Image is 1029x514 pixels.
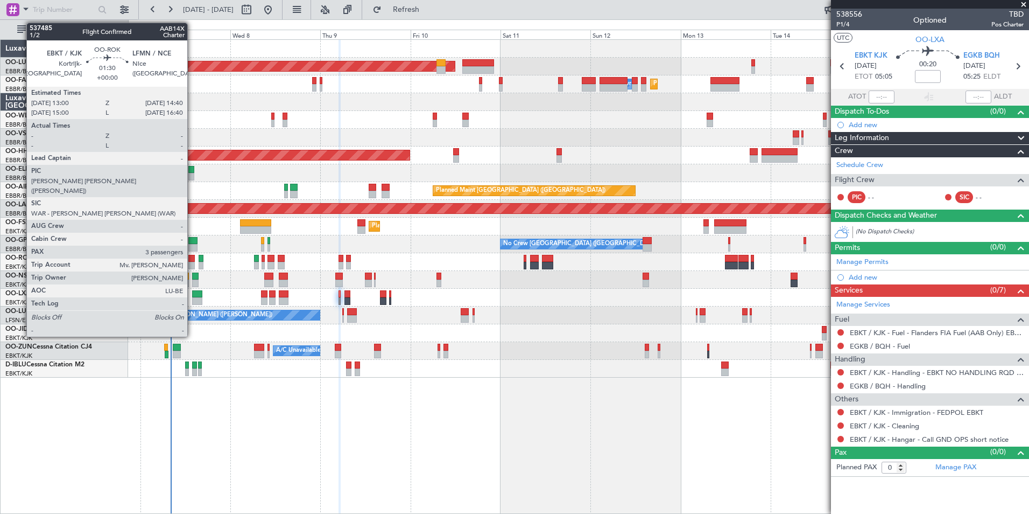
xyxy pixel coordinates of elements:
span: 00:20 [919,59,936,70]
a: OO-FAEFalcon 7X [5,77,60,84]
span: [DATE] [963,61,985,72]
a: EBKT/KJK [5,298,32,307]
span: (0/7) [990,284,1006,296]
span: Permits [835,242,860,254]
span: Dispatch Checks and Weather [835,210,937,222]
span: Dispatch To-Dos [835,106,889,118]
span: 538556 [836,9,862,20]
a: EBBR/BRU [5,156,34,164]
span: OO-WLP [5,113,32,119]
span: (0/0) [990,106,1006,117]
label: Planned PAX [836,462,877,473]
a: OO-LUXCessna Citation CJ4 [5,308,90,315]
a: Manage PAX [935,462,976,473]
a: EBBR/BRU [5,138,34,147]
a: OO-ROKCessna Citation CJ4 [5,255,92,261]
span: ATOT [848,92,866,102]
div: Thu 9 [320,30,410,39]
span: 05:05 [875,72,892,82]
div: A/C Unavailable [GEOGRAPHIC_DATA]-[GEOGRAPHIC_DATA] [276,343,448,359]
button: All Aircraft [12,21,117,38]
a: Manage Services [836,300,890,310]
div: - - [976,192,1000,202]
div: - - [868,192,892,202]
span: Handling [835,353,865,366]
button: UTC [834,33,852,43]
a: EBBR/BRU [5,85,34,93]
span: Refresh [384,6,429,13]
a: EBBR/BRU [5,121,34,129]
a: OO-WLPGlobal 5500 [5,113,68,119]
a: EBKT/KJK [5,227,32,235]
span: OO-NSG [5,273,32,279]
a: OO-ELKFalcon 8X [5,166,59,172]
span: OO-LUX [5,308,31,315]
div: Add new [849,273,1024,282]
span: [DATE] [855,61,877,72]
span: OO-LXA [915,34,945,45]
div: Tue 7 [140,30,230,39]
span: (0/0) [990,241,1006,253]
span: OO-VSF [5,130,30,137]
a: EBBR/BRU [5,210,34,218]
span: Pos Charter [991,20,1024,29]
button: Refresh [368,1,432,18]
span: 05:25 [963,72,981,82]
div: Planned Maint [GEOGRAPHIC_DATA] ([GEOGRAPHIC_DATA]) [436,183,605,199]
span: Crew [835,145,853,157]
div: Optioned [913,15,947,26]
span: Leg Information [835,132,889,144]
div: Sun 12 [590,30,680,39]
span: D-IBLU [5,362,26,368]
a: EGKB / BQH - Fuel [850,342,910,351]
span: OO-FAE [5,77,30,84]
span: All Aircraft [28,26,114,33]
span: OO-LXA [5,290,31,297]
span: [DATE] - [DATE] [183,5,234,15]
span: Fuel [835,314,849,326]
div: No Crew [PERSON_NAME] ([PERSON_NAME]) [143,307,272,323]
a: D-IBLUCessna Citation M2 [5,362,84,368]
span: OO-FSX [5,219,30,226]
div: [DATE] [130,22,149,31]
a: OO-LUMFalcon 7X [5,59,62,66]
a: OO-ZUNCessna Citation CJ4 [5,344,92,350]
div: Add new [849,120,1024,129]
span: OO-AIE [5,184,29,190]
a: OO-LXACessna Citation CJ4 [5,290,90,297]
div: Planned Maint Melsbroek Air Base [653,76,748,92]
span: OO-GPE [5,237,31,244]
a: EGKB / BQH - Handling [850,381,926,391]
span: ALDT [994,92,1012,102]
span: OO-ZUN [5,344,32,350]
a: EBKT/KJK [5,281,32,289]
input: Trip Number [33,2,95,18]
div: Tue 14 [771,30,861,39]
a: OO-LAHFalcon 7X [5,202,61,208]
span: P1/4 [836,20,862,29]
a: EBBR/BRU [5,174,34,182]
div: No Crew [GEOGRAPHIC_DATA] ([GEOGRAPHIC_DATA] National) [503,236,683,252]
span: EBKT KJK [855,51,887,61]
span: OO-LAH [5,202,31,208]
span: ETOT [855,72,872,82]
a: EBBR/BRU [5,192,34,200]
div: Sat 11 [501,30,590,39]
span: Services [835,284,863,297]
span: EGKB BQH [963,51,1000,61]
a: OO-GPEFalcon 900EX EASy II [5,237,95,244]
a: OO-HHOFalcon 8X [5,148,63,155]
div: Fri 10 [411,30,501,39]
span: Pax [835,447,847,459]
span: OO-JID [5,326,28,332]
a: EBBR/BRU [5,245,34,253]
span: OO-HHO [5,148,33,155]
div: SIC [955,191,973,203]
a: EBKT/KJK [5,334,32,342]
a: OO-NSGCessna Citation CJ4 [5,273,92,279]
a: EBBR/BRU [5,67,34,75]
span: Flight Crew [835,174,875,186]
span: OO-ROK [5,255,32,261]
div: Mon 13 [681,30,771,39]
a: Manage Permits [836,257,889,268]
